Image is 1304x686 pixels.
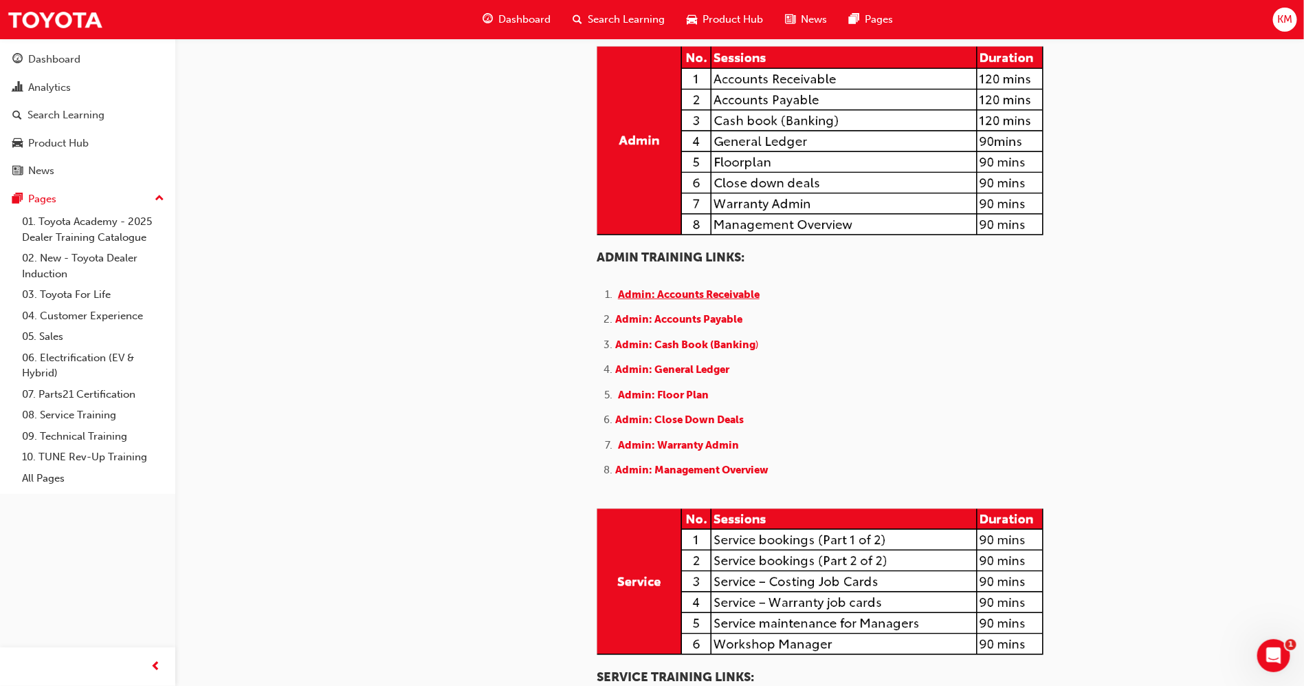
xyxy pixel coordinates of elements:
a: pages-iconPages [838,6,904,34]
a: Admin: Accounts Receivable [618,288,760,301]
a: Product Hub [5,131,170,156]
span: news-icon [785,11,795,28]
a: 03. Toyota For Life [16,284,170,306]
span: Pages [865,12,893,28]
button: Pages [5,186,170,212]
div: News [28,163,54,179]
a: Dashboard [5,47,170,72]
a: guage-iconDashboard [472,6,562,34]
a: Analytics [5,75,170,100]
span: ADMIN TRAINING LINKS: [597,250,744,265]
span: search-icon [573,11,582,28]
a: Admin: Floor Plan [618,389,709,401]
a: Admin: Close Down Deals [615,414,744,426]
span: guage-icon [483,11,493,28]
a: 05. Sales [16,326,170,347]
a: All Pages [16,468,170,489]
a: 02. New - Toyota Dealer Induction [16,248,170,284]
span: chart-icon [12,82,23,94]
div: Dashboard [28,52,80,67]
img: Trak [7,4,103,35]
button: KM [1273,8,1297,32]
span: Product Hub [703,12,763,28]
span: guage-icon [12,54,23,66]
a: news-iconNews [774,6,838,34]
span: News [801,12,827,28]
a: Admin: Accounts Payable [615,313,742,325]
span: up-icon [155,190,164,208]
iframe: Intercom live chat [1257,639,1290,672]
a: 09. Technical Training [16,426,170,447]
span: Dashboard [498,12,551,28]
a: search-iconSearch Learning [562,6,676,34]
a: Search Learning [5,103,170,128]
span: 1 [1285,639,1296,650]
span: Admin: Cash Book (Banking [615,339,755,351]
span: Search Learning [588,12,665,28]
span: car-icon [687,11,697,28]
div: Analytics [28,80,71,96]
a: Admin: General Ledger [615,363,729,376]
span: news-icon [12,165,23,178]
div: Product Hub [28,136,89,151]
span: pages-icon [12,193,23,206]
span: car-icon [12,138,23,150]
span: search-icon [12,109,22,122]
a: Admin: Management Overview [615,464,769,476]
span: prev-icon [151,658,162,676]
a: 08. Service Training [16,405,170,426]
a: Admin: Cash Book (Banking) [615,339,759,351]
a: car-iconProduct Hub [676,6,774,34]
a: 06. Electrification (EV & Hybrid) [16,347,170,384]
span: ) [755,339,759,351]
a: 04. Customer Experience [16,306,170,327]
div: Search Learning [27,107,104,123]
span: pages-icon [849,11,859,28]
a: 07. Parts21 Certification [16,384,170,405]
div: Pages [28,191,56,207]
span: SERVICE TRAINING LINKS: [597,669,754,685]
button: DashboardAnalyticsSearch LearningProduct HubNews [5,44,170,186]
a: 01. Toyota Academy - 2025 Dealer Training Catalogue [16,211,170,248]
a: 10. TUNE Rev-Up Training [16,447,170,468]
span: KM [1277,12,1292,28]
a: News [5,158,170,184]
a: Admin: Warranty Admin [618,439,739,451]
